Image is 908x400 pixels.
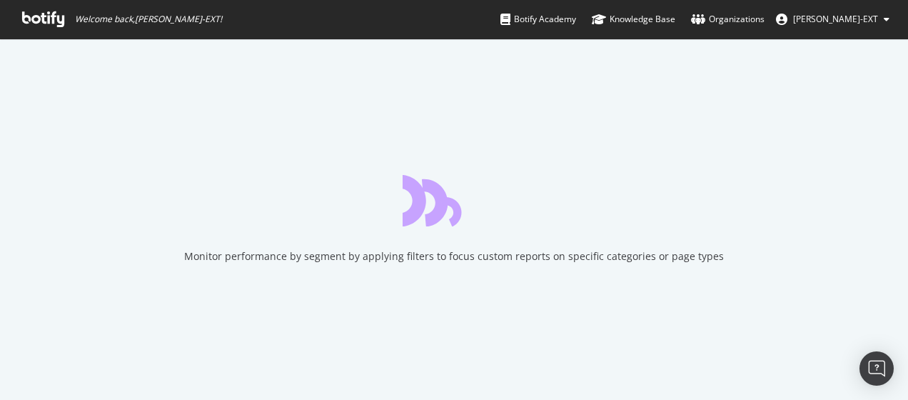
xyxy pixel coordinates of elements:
[859,351,894,386] div: Open Intercom Messenger
[691,12,765,26] div: Organizations
[403,175,505,226] div: animation
[592,12,675,26] div: Knowledge Base
[765,8,901,31] button: [PERSON_NAME]-EXT
[75,14,222,25] span: Welcome back, [PERSON_NAME]-EXT !
[184,249,724,264] div: Monitor performance by segment by applying filters to focus custom reports on specific categories...
[500,12,576,26] div: Botify Academy
[793,13,878,25] span: Eric DIALLO-EXT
